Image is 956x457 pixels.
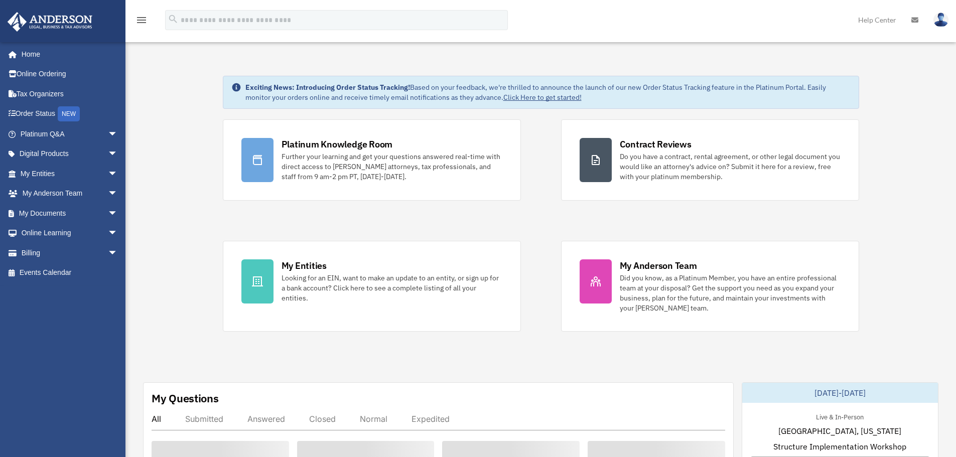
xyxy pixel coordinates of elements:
strong: Exciting News: Introducing Order Status Tracking! [245,83,410,92]
a: menu [135,18,148,26]
div: Answered [247,414,285,424]
span: [GEOGRAPHIC_DATA], [US_STATE] [778,425,901,437]
a: Tax Organizers [7,84,133,104]
i: menu [135,14,148,26]
a: Online Ordering [7,64,133,84]
div: My Anderson Team [620,259,697,272]
img: Anderson Advisors Platinum Portal [5,12,95,32]
span: arrow_drop_down [108,203,128,224]
a: Contract Reviews Do you have a contract, rental agreement, or other legal document you would like... [561,119,859,201]
a: Events Calendar [7,263,133,283]
div: My Entities [282,259,327,272]
div: Live & In-Person [808,411,872,421]
div: Based on your feedback, we're thrilled to announce the launch of our new Order Status Tracking fe... [245,82,851,102]
div: Expedited [412,414,450,424]
a: Platinum Q&Aarrow_drop_down [7,124,133,144]
span: Structure Implementation Workshop [773,440,906,452]
span: arrow_drop_down [108,124,128,144]
a: Digital Productsarrow_drop_down [7,144,133,164]
span: arrow_drop_down [108,184,128,204]
div: Looking for an EIN, want to make an update to an entity, or sign up for a bank account? Click her... [282,273,502,303]
a: Click Here to get started! [503,93,582,102]
div: NEW [58,106,80,121]
span: arrow_drop_down [108,243,128,263]
a: Order StatusNEW [7,104,133,124]
a: Home [7,44,128,64]
div: Contract Reviews [620,138,692,150]
img: User Pic [933,13,948,27]
div: Closed [309,414,336,424]
span: arrow_drop_down [108,144,128,165]
div: Do you have a contract, rental agreement, or other legal document you would like an attorney's ad... [620,151,841,182]
span: arrow_drop_down [108,164,128,184]
a: Online Learningarrow_drop_down [7,223,133,243]
a: My Documentsarrow_drop_down [7,203,133,223]
div: Normal [360,414,387,424]
div: My Questions [152,391,219,406]
a: My Entitiesarrow_drop_down [7,164,133,184]
a: My Entities Looking for an EIN, want to make an update to an entity, or sign up for a bank accoun... [223,241,521,332]
a: Platinum Knowledge Room Further your learning and get your questions answered real-time with dire... [223,119,521,201]
a: My Anderson Teamarrow_drop_down [7,184,133,204]
i: search [168,14,179,25]
a: My Anderson Team Did you know, as a Platinum Member, you have an entire professional team at your... [561,241,859,332]
div: All [152,414,161,424]
div: Did you know, as a Platinum Member, you have an entire professional team at your disposal? Get th... [620,273,841,313]
span: arrow_drop_down [108,223,128,244]
div: Platinum Knowledge Room [282,138,393,150]
div: Further your learning and get your questions answered real-time with direct access to [PERSON_NAM... [282,151,502,182]
div: Submitted [185,414,223,424]
a: Billingarrow_drop_down [7,243,133,263]
div: [DATE]-[DATE] [742,383,938,403]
